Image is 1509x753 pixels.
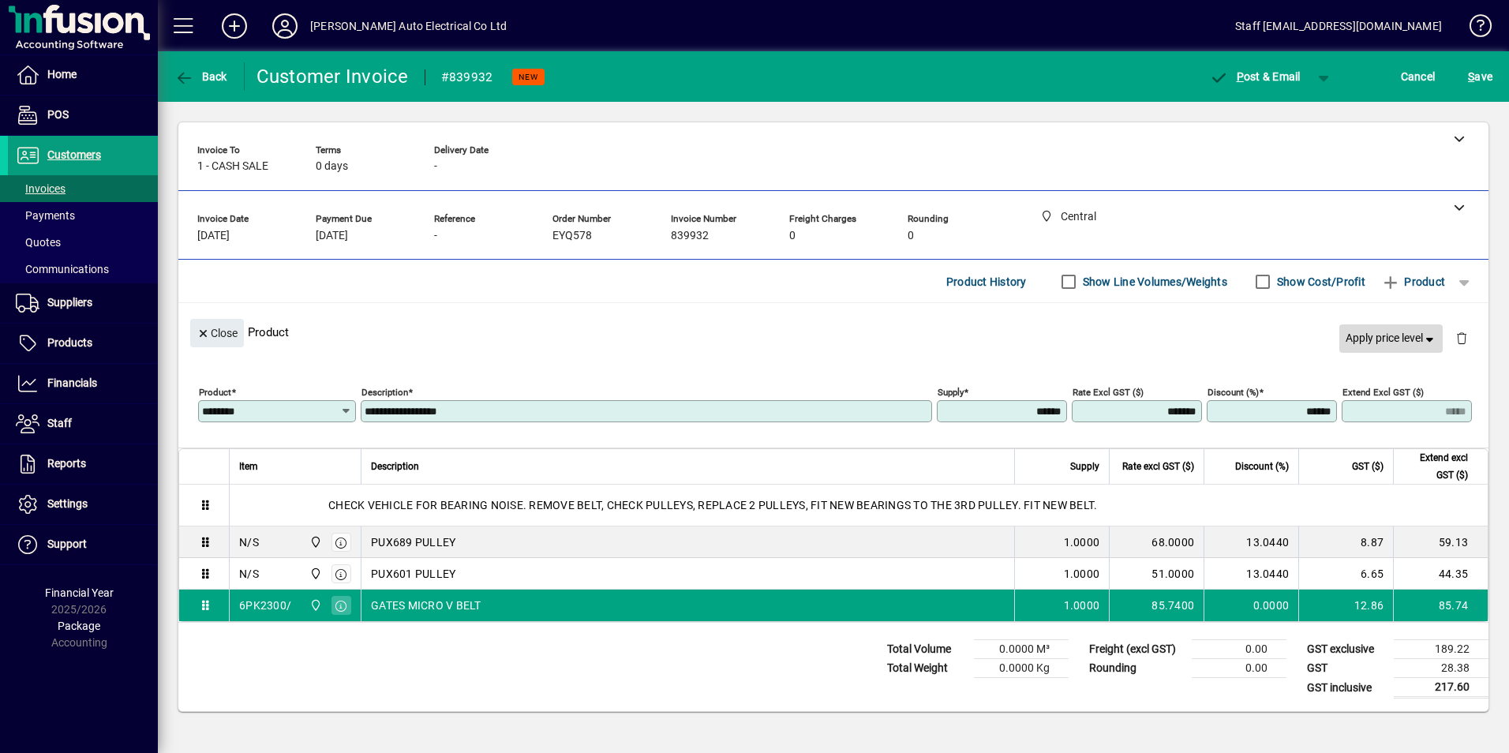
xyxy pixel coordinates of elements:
[1208,387,1259,398] mat-label: Discount (%)
[1237,70,1244,83] span: P
[1235,13,1442,39] div: Staff [EMAIL_ADDRESS][DOMAIN_NAME]
[190,319,244,347] button: Close
[1393,526,1488,558] td: 59.13
[1064,598,1100,613] span: 1.0000
[1346,330,1437,347] span: Apply price level
[1458,3,1489,54] a: Knowledge Base
[199,387,231,398] mat-label: Product
[256,64,409,89] div: Customer Invoice
[47,296,92,309] span: Suppliers
[305,565,324,583] span: Central
[879,659,974,678] td: Total Weight
[197,230,230,242] span: [DATE]
[879,640,974,659] td: Total Volume
[305,534,324,551] span: Central
[47,538,87,550] span: Support
[371,566,455,582] span: PUX601 PULLEY
[8,404,158,444] a: Staff
[1064,534,1100,550] span: 1.0000
[1274,274,1365,290] label: Show Cost/Profit
[1119,598,1194,613] div: 85.7400
[305,597,324,614] span: Central
[1073,387,1144,398] mat-label: Rate excl GST ($)
[1122,458,1194,475] span: Rate excl GST ($)
[47,336,92,349] span: Products
[1081,640,1192,659] td: Freight (excl GST)
[1468,64,1492,89] span: ave
[197,160,268,173] span: 1 - CASH SALE
[16,236,61,249] span: Quotes
[8,525,158,564] a: Support
[47,457,86,470] span: Reports
[1235,458,1289,475] span: Discount (%)
[239,534,259,550] div: N/S
[316,160,348,173] span: 0 days
[552,230,592,242] span: EYQ578
[1397,62,1440,91] button: Cancel
[239,458,258,475] span: Item
[178,303,1488,361] div: Product
[1064,566,1100,582] span: 1.0000
[8,324,158,363] a: Products
[434,230,437,242] span: -
[1403,449,1468,484] span: Extend excl GST ($)
[8,229,158,256] a: Quotes
[16,263,109,275] span: Communications
[47,108,69,121] span: POS
[1298,558,1393,590] td: 6.65
[47,417,72,429] span: Staff
[47,68,77,81] span: Home
[974,659,1069,678] td: 0.0000 Kg
[1204,526,1298,558] td: 13.0440
[1299,640,1394,659] td: GST exclusive
[1373,268,1453,296] button: Product
[1393,590,1488,621] td: 85.74
[8,96,158,135] a: POS
[1381,269,1445,294] span: Product
[1394,640,1488,659] td: 189.22
[230,485,1488,526] div: CHECK VEHICLE FOR BEARING NOISE. REMOVE BELT, CHECK PULLEYS, REPLACE 2 PULLEYS, FIT NEW BEARINGS ...
[47,497,88,510] span: Settings
[1204,590,1298,621] td: 0.0000
[789,230,796,242] span: 0
[239,566,259,582] div: N/S
[158,62,245,91] app-page-header-button: Back
[45,586,114,599] span: Financial Year
[371,534,455,550] span: PUX689 PULLEY
[16,182,66,195] span: Invoices
[8,55,158,95] a: Home
[1401,64,1436,89] span: Cancel
[197,320,238,347] span: Close
[170,62,231,91] button: Back
[310,13,507,39] div: [PERSON_NAME] Auto Electrical Co Ltd
[519,72,538,82] span: NEW
[16,209,75,222] span: Payments
[1342,387,1424,398] mat-label: Extend excl GST ($)
[1080,274,1227,290] label: Show Line Volumes/Weights
[316,230,348,242] span: [DATE]
[1299,659,1394,678] td: GST
[1464,62,1496,91] button: Save
[47,376,97,389] span: Financials
[1070,458,1099,475] span: Supply
[1192,640,1286,659] td: 0.00
[58,620,100,632] span: Package
[1119,534,1194,550] div: 68.0000
[1443,319,1481,357] button: Delete
[1468,70,1474,83] span: S
[8,485,158,524] a: Settings
[441,65,493,90] div: #839932
[239,598,291,613] div: 6PK2300/
[209,12,260,40] button: Add
[8,444,158,484] a: Reports
[1204,558,1298,590] td: 13.0440
[940,268,1033,296] button: Product History
[1298,526,1393,558] td: 8.87
[946,269,1027,294] span: Product History
[361,387,408,398] mat-label: Description
[260,12,310,40] button: Profile
[1352,458,1384,475] span: GST ($)
[938,387,964,398] mat-label: Supply
[8,364,158,403] a: Financials
[1192,659,1286,678] td: 0.00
